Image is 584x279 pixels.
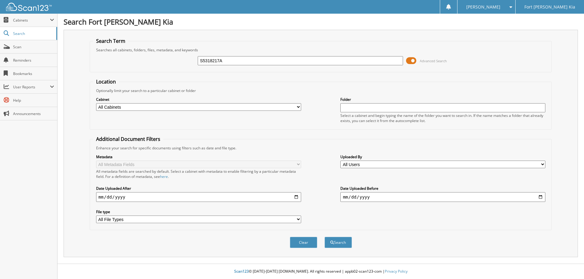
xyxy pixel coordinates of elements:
span: User Reports [13,84,50,90]
img: scan123-logo-white.svg [6,3,52,11]
span: Scan123 [234,269,249,274]
div: Enhance your search for specific documents using filters such as date and file type. [93,145,549,151]
div: Optionally limit your search to a particular cabinet or folder [93,88,549,93]
input: end [340,192,545,202]
label: Date Uploaded Before [340,186,545,191]
label: Uploaded By [340,154,545,159]
span: [PERSON_NAME] [466,5,500,9]
span: Cabinets [13,18,50,23]
legend: Additional Document Filters [93,136,163,142]
a: here [160,174,168,179]
legend: Location [93,78,119,85]
label: File type [96,209,301,214]
label: Metadata [96,154,301,159]
legend: Search Term [93,38,128,44]
label: Date Uploaded After [96,186,301,191]
button: Search [325,237,352,248]
a: Privacy Policy [385,269,408,274]
span: Fort [PERSON_NAME] Kia [524,5,575,9]
span: Announcements [13,111,54,116]
span: Search [13,31,53,36]
label: Cabinet [96,97,301,102]
div: All metadata fields are searched by default. Select a cabinet with metadata to enable filtering b... [96,169,301,179]
button: Clear [290,237,317,248]
span: Bookmarks [13,71,54,76]
div: Searches all cabinets, folders, files, metadata, and keywords [93,47,549,53]
div: © [DATE]-[DATE] [DOMAIN_NAME]. All rights reserved | appb02-scan123-com | [57,264,584,279]
span: Reminders [13,58,54,63]
label: Folder [340,97,545,102]
span: Scan [13,44,54,49]
h1: Search Fort [PERSON_NAME] Kia [64,17,578,27]
span: Advanced Search [420,59,447,63]
div: Select a cabinet and begin typing the name of the folder you want to search in. If the name match... [340,113,545,123]
span: Help [13,98,54,103]
input: start [96,192,301,202]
